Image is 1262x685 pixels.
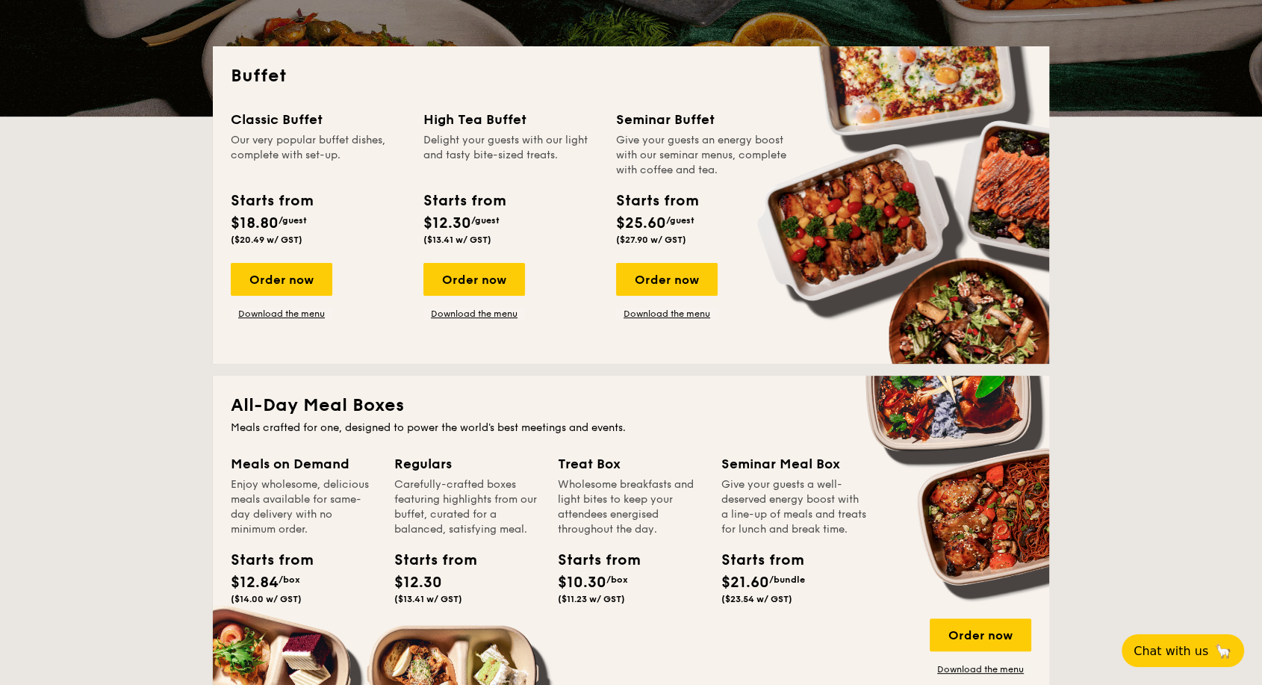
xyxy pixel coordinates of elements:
a: Download the menu [231,308,332,320]
div: Give your guests a well-deserved energy boost with a line-up of meals and treats for lunch and br... [721,477,867,537]
div: Seminar Buffet [616,109,791,130]
span: $12.84 [231,574,279,592]
span: ($27.90 w/ GST) [616,235,686,245]
h2: Buffet [231,64,1031,88]
span: $12.30 [394,574,442,592]
span: ($13.41 w/ GST) [394,594,462,604]
div: Enjoy wholesome, delicious meals available for same-day delivery with no minimum order. [231,477,376,537]
div: Seminar Meal Box [721,453,867,474]
div: Starts from [231,190,312,212]
span: /guest [279,215,307,226]
div: Give your guests an energy boost with our seminar menus, complete with coffee and tea. [616,133,791,178]
span: /guest [471,215,500,226]
button: Chat with us🦙 [1122,634,1244,667]
div: Order now [616,263,718,296]
div: Starts from [423,190,505,212]
a: Download the menu [423,308,525,320]
span: /bundle [769,574,805,585]
span: ($20.49 w/ GST) [231,235,302,245]
div: Starts from [616,190,697,212]
div: Order now [930,619,1031,651]
span: Chat with us [1134,644,1208,658]
div: Starts from [394,549,461,571]
span: ($11.23 w/ GST) [558,594,625,604]
span: $12.30 [423,214,471,232]
div: Classic Buffet [231,109,405,130]
span: /guest [666,215,694,226]
div: Treat Box [558,453,703,474]
div: Carefully-crafted boxes featuring highlights from our buffet, curated for a balanced, satisfying ... [394,477,540,537]
div: Meals on Demand [231,453,376,474]
div: Starts from [558,549,625,571]
div: Order now [423,263,525,296]
h2: All-Day Meal Boxes [231,394,1031,418]
div: High Tea Buffet [423,109,598,130]
span: ($13.41 w/ GST) [423,235,491,245]
span: $25.60 [616,214,666,232]
div: Order now [231,263,332,296]
span: ($14.00 w/ GST) [231,594,302,604]
div: Starts from [231,549,298,571]
div: Meals crafted for one, designed to power the world's best meetings and events. [231,421,1031,436]
span: $10.30 [558,574,606,592]
span: /box [606,574,628,585]
span: /box [279,574,300,585]
a: Download the menu [616,308,718,320]
span: $18.80 [231,214,279,232]
a: Download the menu [930,663,1031,675]
div: Wholesome breakfasts and light bites to keep your attendees energised throughout the day. [558,477,703,537]
div: Regulars [394,453,540,474]
span: 🦙 [1214,642,1232,660]
div: Starts from [721,549,789,571]
div: Our very popular buffet dishes, complete with set-up. [231,133,405,178]
span: $21.60 [721,574,769,592]
span: ($23.54 w/ GST) [721,594,792,604]
div: Delight your guests with our light and tasty bite-sized treats. [423,133,598,178]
